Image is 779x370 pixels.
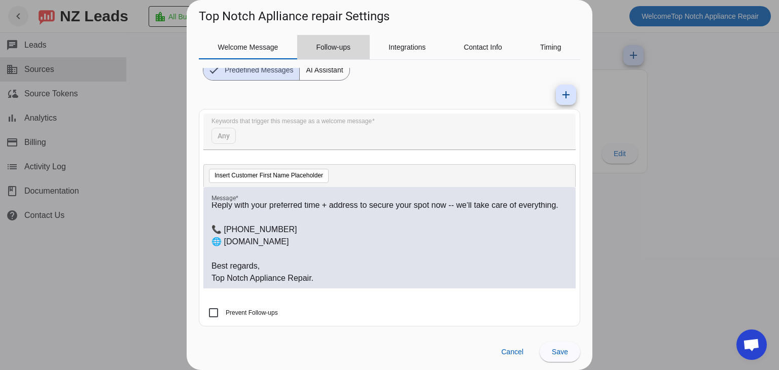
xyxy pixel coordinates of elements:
button: Insert Customer First Name Placeholder [209,169,329,183]
p: Top Notch Appliance Repair. [211,272,568,284]
p: Reply with your preferred time + address to secure your spot now -- we'll take care of everything. [211,199,568,211]
mat-label: Keywords that trigger this message as a welcome message [211,118,372,125]
span: Integrations [388,44,426,51]
span: Timing [540,44,561,51]
span: Save [552,348,568,356]
button: Save [540,342,580,362]
p: 🌐 [DOMAIN_NAME] [211,236,568,248]
span: Predefined Messages [219,60,299,80]
div: Open chat [736,329,767,360]
button: Cancel [493,342,532,362]
span: AI Assistant [300,60,349,80]
mat-icon: add [560,89,572,101]
p: Best regards, [211,260,568,272]
span: Welcome Message [218,44,278,51]
span: Follow-ups [316,44,350,51]
h1: Top Notch Aplliance repair Settings [199,8,389,24]
span: Contact Info [464,44,502,51]
p: 📞 [PHONE_NUMBER] [211,224,568,236]
label: Prevent Follow-ups [224,308,278,318]
span: Cancel [501,348,523,356]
